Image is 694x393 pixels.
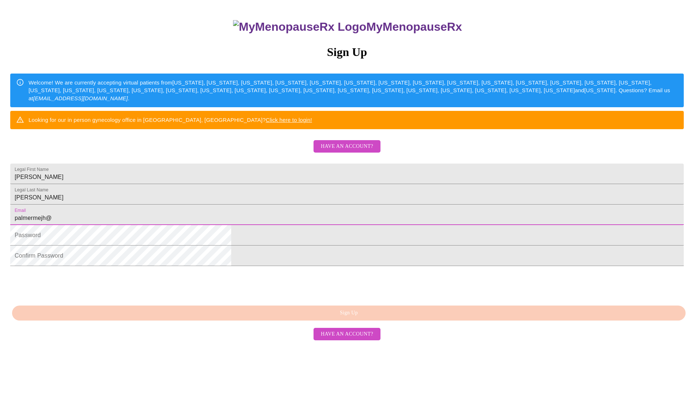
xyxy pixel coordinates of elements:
[11,20,684,34] h3: MyMenopauseRx
[321,142,373,151] span: Have an account?
[266,117,312,123] a: Click here to login!
[321,330,373,339] span: Have an account?
[10,45,684,59] h3: Sign Up
[10,270,121,298] iframe: reCAPTCHA
[314,140,380,153] button: Have an account?
[233,20,366,34] img: MyMenopauseRx Logo
[29,113,312,127] div: Looking for our in person gynecology office in [GEOGRAPHIC_DATA], [GEOGRAPHIC_DATA]?
[314,328,380,341] button: Have an account?
[33,95,128,101] em: [EMAIL_ADDRESS][DOMAIN_NAME]
[312,330,382,336] a: Have an account?
[29,76,678,105] div: Welcome! We are currently accepting virtual patients from [US_STATE], [US_STATE], [US_STATE], [US...
[312,148,382,154] a: Have an account?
